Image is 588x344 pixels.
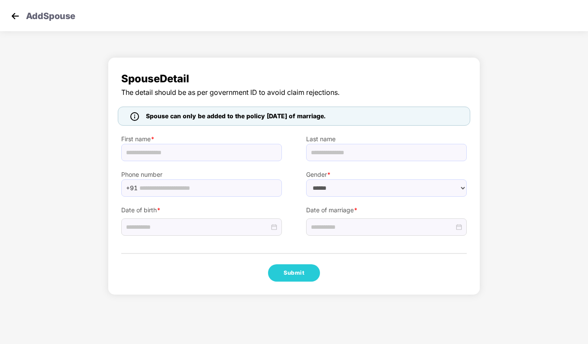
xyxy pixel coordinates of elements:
p: Add Spouse [26,10,75,20]
span: Spouse can only be added to the policy [DATE] of marriage. [146,111,326,121]
label: Last name [306,134,467,144]
button: Submit [268,264,320,282]
span: Spouse Detail [121,71,467,87]
label: Gender [306,170,467,179]
label: Phone number [121,170,282,179]
img: icon [130,112,139,121]
span: +91 [126,182,138,195]
img: svg+xml;base64,PHN2ZyB4bWxucz0iaHR0cDovL3d3dy53My5vcmcvMjAwMC9zdmciIHdpZHRoPSIzMCIgaGVpZ2h0PSIzMC... [9,10,22,23]
span: The detail should be as per government ID to avoid claim rejections. [121,87,467,98]
label: Date of marriage [306,205,467,215]
label: Date of birth [121,205,282,215]
label: First name [121,134,282,144]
